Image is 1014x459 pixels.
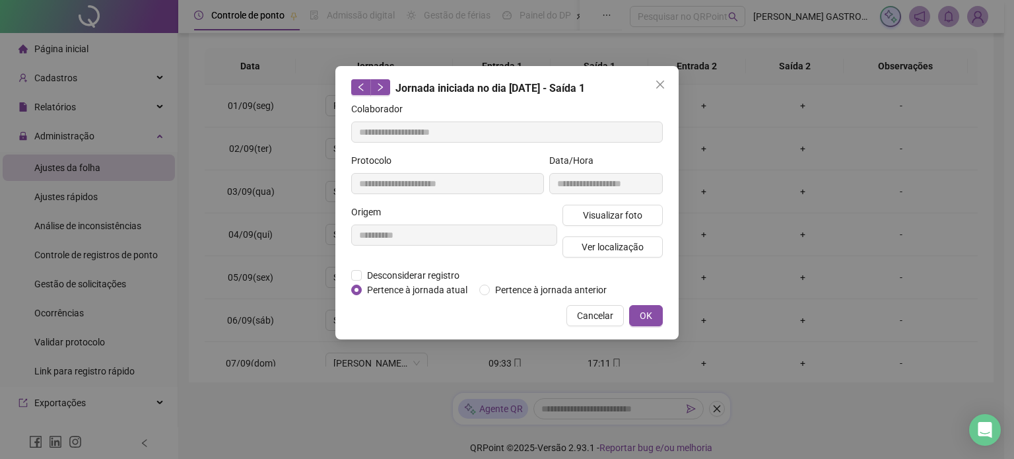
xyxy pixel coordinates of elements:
[562,236,663,258] button: Ver localização
[351,153,400,168] label: Protocolo
[582,240,644,254] span: Ver localização
[351,79,663,96] div: Jornada iniciada no dia [DATE] - Saída 1
[629,305,663,326] button: OK
[376,83,385,92] span: right
[351,205,389,219] label: Origem
[362,283,473,297] span: Pertence à jornada atual
[655,79,665,90] span: close
[490,283,612,297] span: Pertence à jornada anterior
[362,268,465,283] span: Desconsiderar registro
[351,102,411,116] label: Colaborador
[566,305,624,326] button: Cancelar
[969,414,1001,446] div: Open Intercom Messenger
[577,308,613,323] span: Cancelar
[370,79,390,95] button: right
[562,205,663,226] button: Visualizar foto
[549,153,602,168] label: Data/Hora
[650,74,671,95] button: Close
[351,79,371,95] button: left
[640,308,652,323] span: OK
[356,83,366,92] span: left
[583,208,642,223] span: Visualizar foto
